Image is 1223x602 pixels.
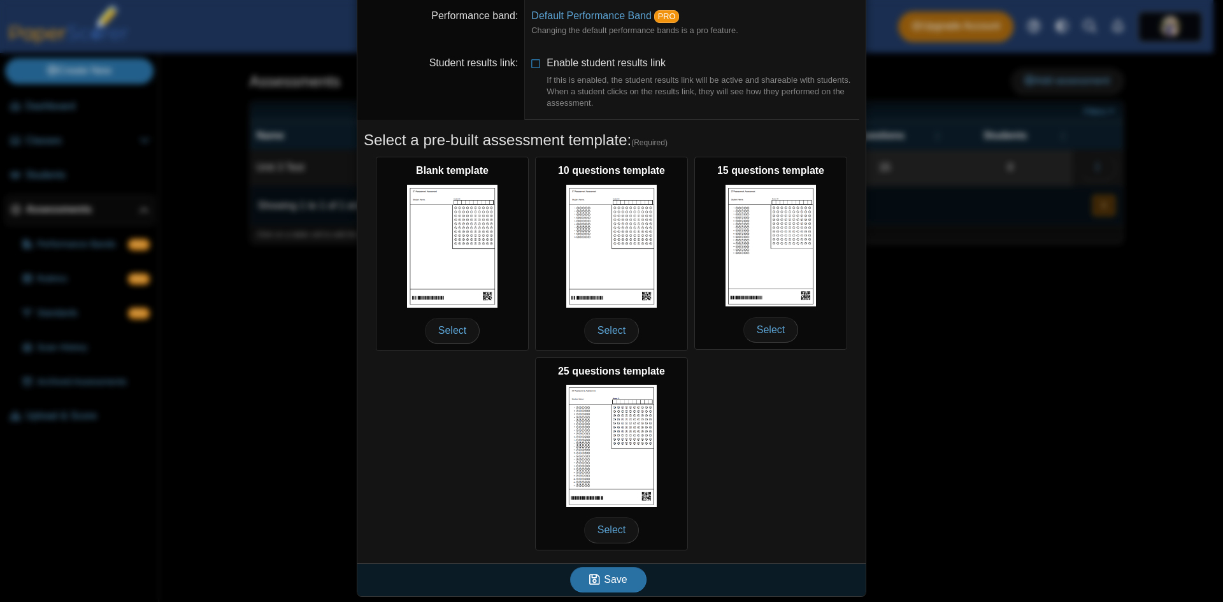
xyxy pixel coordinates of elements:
[558,366,665,376] b: 25 questions template
[431,10,518,21] label: Performance band
[726,185,816,307] img: scan_sheet_15_questions.png
[407,185,497,308] img: scan_sheet_blank.png
[558,165,665,176] b: 10 questions template
[531,10,652,21] a: Default Performance Band
[743,317,798,343] span: Select
[531,25,738,35] small: Changing the default performance bands is a pro feature.
[566,385,657,507] img: scan_sheet_25_questions.png
[364,129,859,151] h5: Select a pre-built assessment template:
[604,574,627,585] span: Save
[654,10,679,23] a: PRO
[547,75,859,110] div: If this is enabled, the student results link will be active and shareable with students. When a s...
[631,138,668,148] span: (Required)
[566,185,657,308] img: scan_sheet_10_questions.png
[584,517,639,543] span: Select
[429,57,519,68] label: Student results link
[425,318,480,343] span: Select
[570,567,647,592] button: Save
[416,165,489,176] b: Blank template
[584,318,639,343] span: Select
[717,165,824,176] b: 15 questions template
[547,57,859,109] span: Enable student results link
